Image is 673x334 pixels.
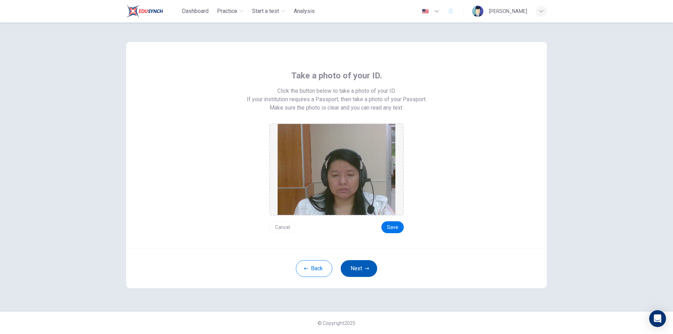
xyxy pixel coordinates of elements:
button: Practice [214,5,246,18]
a: Train Test logo [126,4,179,18]
span: Click the button below to take a photo of your ID. If your institution requires a Passport, then ... [247,87,427,104]
img: en [421,9,430,14]
button: Dashboard [179,5,211,18]
span: Practice [217,7,237,15]
span: Dashboard [182,7,209,15]
button: Start a test [249,5,288,18]
img: Train Test logo [126,4,163,18]
div: Open Intercom Messenger [649,310,666,327]
span: Start a test [252,7,279,15]
span: © Copyright 2025 [318,320,355,326]
button: Next [341,260,377,277]
button: Analysis [291,5,318,18]
button: Back [296,260,332,277]
button: Save [381,221,404,233]
span: Analysis [294,7,315,15]
div: [PERSON_NAME] [489,7,527,15]
span: Take a photo of your ID. [291,70,382,81]
img: preview screemshot [278,124,395,215]
span: Make sure the photo is clear and you can read any text. [270,104,403,112]
button: Cancel [269,221,296,233]
img: Profile picture [472,6,483,17]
